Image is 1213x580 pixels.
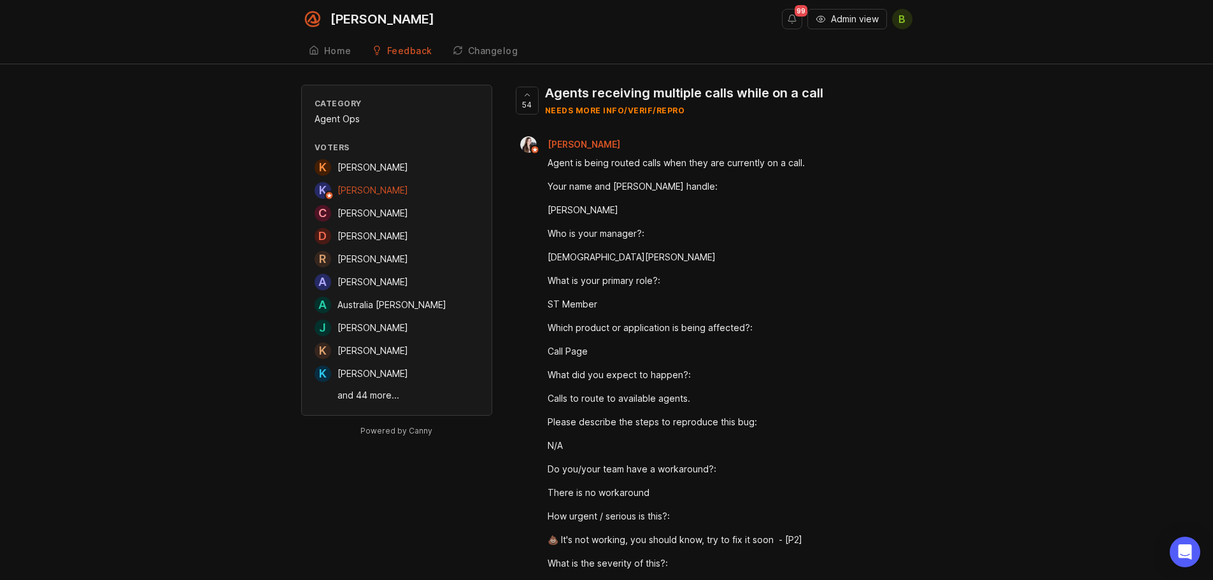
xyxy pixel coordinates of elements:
a: K[PERSON_NAME] [315,343,408,359]
div: Please describe the steps to reproduce this bug: [548,415,892,429]
span: [PERSON_NAME] [548,139,620,150]
div: 💩 It's not working, you should know, try to fix it soon - [P2] [548,533,892,547]
div: Who is your manager?: [548,227,892,241]
a: AAustralia [PERSON_NAME] [315,297,446,313]
div: Call Page [548,344,892,358]
div: K [315,343,331,359]
div: J [315,320,331,336]
span: [PERSON_NAME] [337,276,408,287]
a: C[PERSON_NAME] [315,205,408,222]
div: A [315,297,331,313]
div: Feedback [387,46,432,55]
div: A [315,274,331,290]
span: [PERSON_NAME] [337,345,408,356]
a: J[PERSON_NAME] [315,320,408,336]
div: [PERSON_NAME] [330,13,434,25]
div: Category [315,98,479,109]
button: B [892,9,912,29]
span: Australia [PERSON_NAME] [337,299,446,310]
img: member badge [530,145,539,155]
div: Do you/your team have a workaround?: [548,462,892,476]
img: member badge [324,191,334,201]
span: [PERSON_NAME] [337,185,408,195]
div: Voters [315,142,479,153]
span: [PERSON_NAME] [337,368,408,379]
a: Powered by Canny [358,423,434,438]
span: [PERSON_NAME] [337,162,408,173]
span: [PERSON_NAME] [337,322,408,333]
a: A[PERSON_NAME] [315,274,408,290]
div: needs more info/verif/repro [545,105,823,116]
a: K[PERSON_NAME] [315,365,408,382]
div: Calls to route to available agents. [548,392,892,406]
span: Admin view [831,13,879,25]
div: Home [324,46,351,55]
div: C [315,205,331,222]
div: R [315,251,331,267]
span: 99 [795,5,807,17]
span: 54 [522,99,532,110]
a: and 44 more... [337,388,479,402]
img: Smith.ai logo [301,8,324,31]
div: Agent is being routed calls when they are currently on a call. [548,156,892,170]
img: Kelsey Fisher [520,136,537,153]
div: What is your primary role?: [548,274,892,288]
div: N/A [548,439,892,453]
div: K [315,182,331,199]
div: Changelog [468,46,518,55]
div: K [315,159,331,176]
div: Agent Ops [315,112,479,126]
a: D[PERSON_NAME] [315,228,408,244]
span: B [898,11,905,27]
span: [PERSON_NAME] [337,208,408,218]
div: There is no workaround [548,486,892,500]
a: Home [301,38,359,64]
div: D [315,228,331,244]
a: Feedback [364,38,440,64]
a: Changelog [445,38,526,64]
a: R[PERSON_NAME] [315,251,408,267]
a: K[PERSON_NAME] [315,159,408,176]
span: [PERSON_NAME] [337,230,408,241]
div: [PERSON_NAME] [548,203,892,217]
div: [DEMOGRAPHIC_DATA][PERSON_NAME] [548,250,892,264]
div: What did you expect to happen?: [548,368,892,382]
div: Agents receiving multiple calls while on a call [545,84,823,102]
div: Open Intercom Messenger [1170,537,1200,567]
div: Your name and [PERSON_NAME] handle: [548,180,892,194]
span: [PERSON_NAME] [337,253,408,264]
div: What is the severity of this?: [548,556,892,570]
a: K[PERSON_NAME] [315,182,408,199]
div: ST Member [548,297,892,311]
div: How urgent / serious is this?: [548,509,892,523]
div: K [315,365,331,382]
div: Which product or application is being affected?: [548,321,892,335]
button: 54 [516,87,539,115]
a: Kelsey Fisher[PERSON_NAME] [513,136,630,153]
button: Admin view [807,9,887,29]
button: Notifications [782,9,802,29]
